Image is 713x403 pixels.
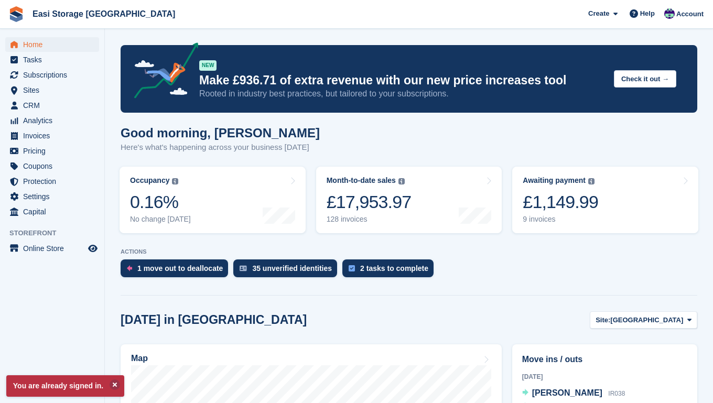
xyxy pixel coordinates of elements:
a: menu [5,128,99,143]
h2: [DATE] in [GEOGRAPHIC_DATA] [121,313,307,327]
a: menu [5,144,99,158]
div: [DATE] [522,372,687,382]
a: menu [5,113,99,128]
a: [PERSON_NAME] IR038 [522,387,625,400]
span: Capital [23,204,86,219]
h1: Good morning, [PERSON_NAME] [121,126,320,140]
div: 128 invoices [327,215,412,224]
div: 0.16% [130,191,191,213]
a: Month-to-date sales £17,953.97 128 invoices [316,167,502,233]
span: Pricing [23,144,86,158]
span: Invoices [23,128,86,143]
button: Site: [GEOGRAPHIC_DATA] [590,311,697,329]
span: Home [23,37,86,52]
div: 2 tasks to complete [360,264,428,273]
a: menu [5,241,99,256]
span: Settings [23,189,86,204]
span: Sites [23,83,86,97]
h2: Move ins / outs [522,353,687,366]
span: Account [676,9,704,19]
div: 1 move out to deallocate [137,264,223,273]
a: 2 tasks to complete [342,259,439,282]
img: icon-info-grey-7440780725fd019a000dd9b08b2336e03edf1995a4989e88bcd33f0948082b44.svg [172,178,178,184]
span: Tasks [23,52,86,67]
div: Occupancy [130,176,169,185]
p: Rooted in industry best practices, but tailored to your subscriptions. [199,88,606,100]
a: 1 move out to deallocate [121,259,233,282]
a: menu [5,68,99,82]
a: menu [5,189,99,204]
div: 35 unverified identities [252,264,332,273]
a: menu [5,37,99,52]
img: verify_identity-adf6edd0f0f0b5bbfe63781bf79b02c33cf7c696d77639b501bdc392416b5a36.svg [240,265,247,271]
img: Steven Cusick [664,8,675,19]
a: 35 unverified identities [233,259,342,282]
span: CRM [23,98,86,113]
a: menu [5,159,99,173]
span: Create [588,8,609,19]
span: [GEOGRAPHIC_DATA] [610,315,683,325]
a: menu [5,98,99,113]
span: Coupons [23,159,86,173]
div: Month-to-date sales [327,176,396,185]
a: Awaiting payment £1,149.99 9 invoices [512,167,698,233]
img: move_outs_to_deallocate_icon-f764333ba52eb49d3ac5e1228854f67142a1ed5810a6f6cc68b1a99e826820c5.svg [127,265,132,271]
a: Occupancy 0.16% No change [DATE] [120,167,306,233]
p: You are already signed in. [6,375,124,397]
img: icon-info-grey-7440780725fd019a000dd9b08b2336e03edf1995a4989e88bcd33f0948082b44.svg [588,178,595,184]
a: menu [5,52,99,67]
p: Make £936.71 of extra revenue with our new price increases tool [199,73,606,88]
h2: Map [131,354,148,363]
span: IR038 [608,390,625,397]
span: Online Store [23,241,86,256]
img: stora-icon-8386f47178a22dfd0bd8f6a31ec36ba5ce8667c1dd55bd0f319d3a0aa187defe.svg [8,6,24,22]
span: Protection [23,174,86,189]
a: menu [5,174,99,189]
div: £1,149.99 [523,191,598,213]
span: Storefront [9,228,104,238]
div: NEW [199,60,217,71]
button: Check it out → [614,70,676,88]
a: menu [5,204,99,219]
a: Easi Storage [GEOGRAPHIC_DATA] [28,5,179,23]
span: Subscriptions [23,68,86,82]
span: Site: [596,315,610,325]
img: price-adjustments-announcement-icon-8257ccfd72463d97f412b2fc003d46551f7dbcb40ab6d574587a9cd5c0d94... [125,42,199,102]
div: £17,953.97 [327,191,412,213]
a: menu [5,83,99,97]
div: No change [DATE] [130,215,191,224]
p: ACTIONS [121,248,697,255]
span: Analytics [23,113,86,128]
div: 9 invoices [523,215,598,224]
img: task-75834270c22a3079a89374b754ae025e5fb1db73e45f91037f5363f120a921f8.svg [349,265,355,271]
span: Help [640,8,655,19]
span: [PERSON_NAME] [532,388,602,397]
div: Awaiting payment [523,176,586,185]
img: icon-info-grey-7440780725fd019a000dd9b08b2336e03edf1995a4989e88bcd33f0948082b44.svg [398,178,405,184]
a: Preview store [87,242,99,255]
p: Here's what's happening across your business [DATE] [121,141,320,154]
